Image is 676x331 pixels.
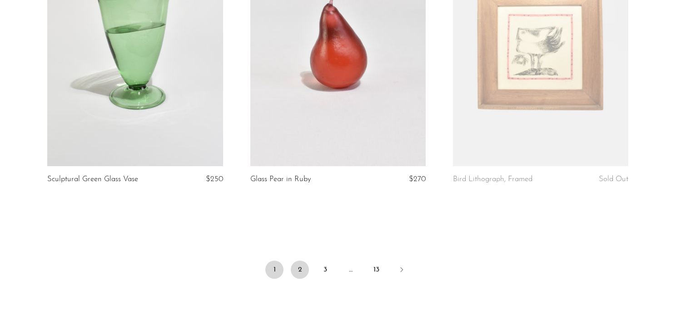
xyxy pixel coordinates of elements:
a: 13 [367,261,385,279]
a: Bird Lithograph, Framed [453,175,532,183]
span: Sold Out [599,175,628,183]
a: Sculptural Green Glass Vase [47,175,138,183]
a: Next [393,261,411,281]
span: 1 [265,261,283,279]
a: 2 [291,261,309,279]
span: $250 [206,175,223,183]
span: … [342,261,360,279]
a: 3 [316,261,334,279]
a: Glass Pear in Ruby [250,175,311,183]
span: $270 [409,175,426,183]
